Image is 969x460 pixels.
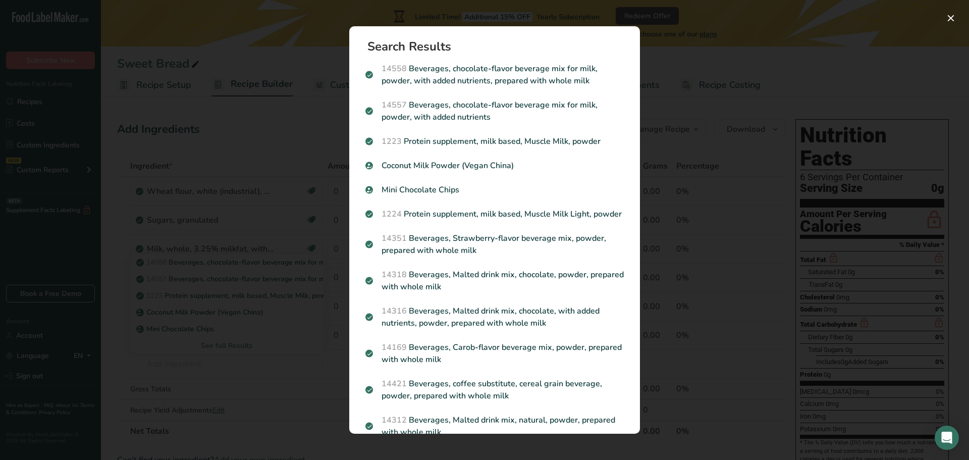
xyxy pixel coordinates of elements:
span: 14312 [382,415,407,426]
span: 14557 [382,99,407,111]
span: 1223 [382,136,402,147]
p: Mini Chocolate Chips [365,184,624,196]
p: Beverages, Malted drink mix, chocolate, with added nutrients, powder, prepared with whole milk [365,305,624,329]
div: Open Intercom Messenger [935,426,959,450]
h1: Search Results [367,40,630,53]
span: 14558 [382,63,407,74]
span: 1224 [382,209,402,220]
p: Protein supplement, milk based, Muscle Milk Light, powder [365,208,624,220]
p: Beverages, Malted drink mix, chocolate, powder, prepared with whole milk [365,269,624,293]
p: Beverages, chocolate-flavor beverage mix for milk, powder, with added nutrients, prepared with wh... [365,63,624,87]
span: 14169 [382,342,407,353]
span: 14318 [382,269,407,280]
p: Coconut Milk Powder (Vegan China) [365,160,624,172]
span: 14316 [382,305,407,317]
p: Beverages, Malted drink mix, natural, powder, prepared with whole milk [365,414,624,438]
p: Beverages, Carob-flavor beverage mix, powder, prepared with whole milk [365,341,624,366]
p: Beverages, coffee substitute, cereal grain beverage, powder, prepared with whole milk [365,378,624,402]
span: 14421 [382,378,407,389]
p: Protein supplement, milk based, Muscle Milk, powder [365,135,624,147]
p: Beverages, chocolate-flavor beverage mix for milk, powder, with added nutrients [365,99,624,123]
span: 14351 [382,233,407,244]
p: Beverages, Strawberry-flavor beverage mix, powder, prepared with whole milk [365,232,624,257]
